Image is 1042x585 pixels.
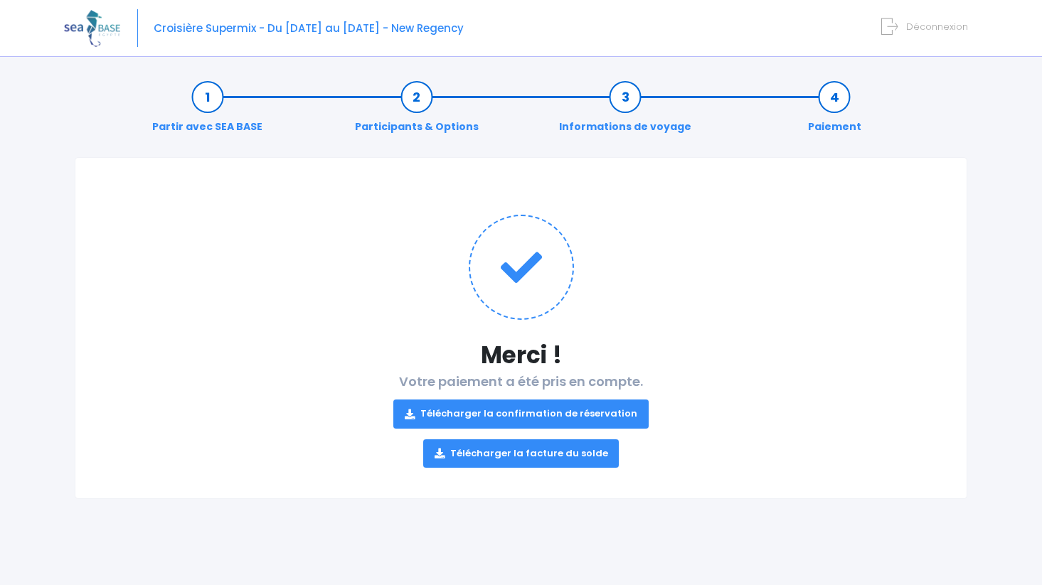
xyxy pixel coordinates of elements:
h2: Votre paiement a été pris en compte. [104,374,938,468]
span: Croisière Supermix - Du [DATE] au [DATE] - New Regency [154,21,464,36]
a: Paiement [801,90,868,134]
span: Déconnexion [906,20,968,33]
a: Partir avec SEA BASE [145,90,270,134]
a: Informations de voyage [552,90,698,134]
h1: Merci ! [104,341,938,369]
a: Participants & Options [348,90,486,134]
a: Télécharger la confirmation de réservation [393,399,649,428]
a: Télécharger la facture du solde [423,439,620,468]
